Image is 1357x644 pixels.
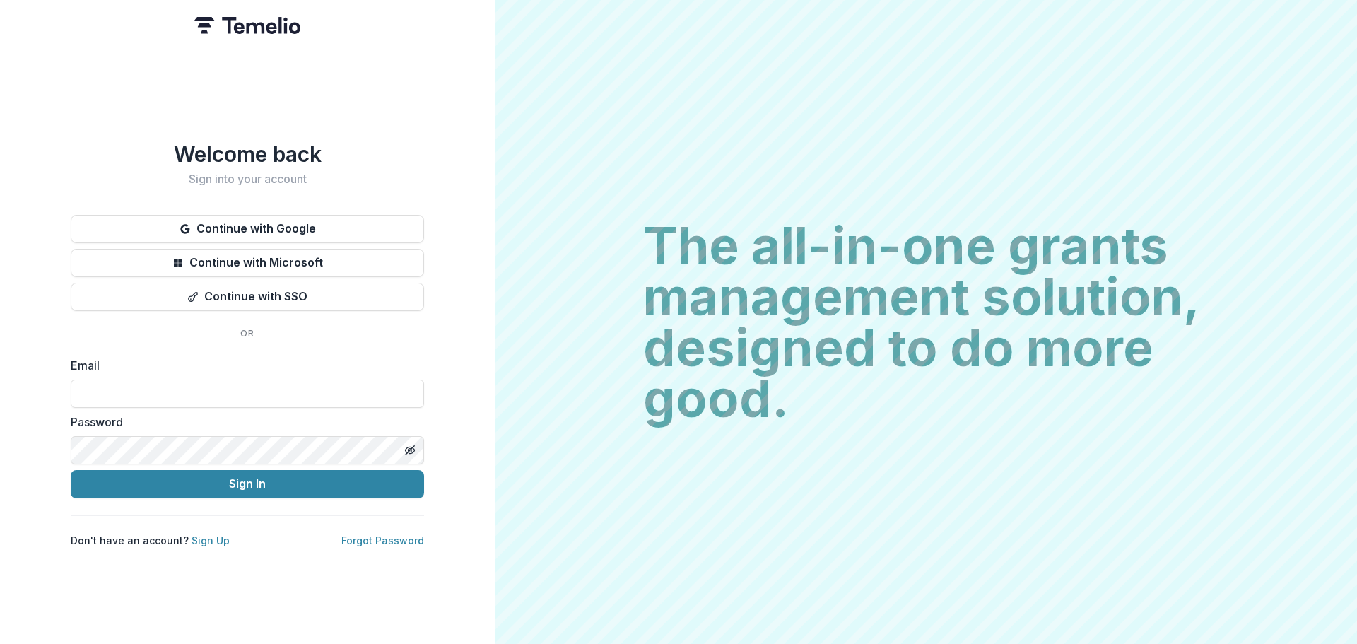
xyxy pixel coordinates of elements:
a: Sign Up [192,534,230,546]
a: Forgot Password [341,534,424,546]
img: Temelio [194,17,300,34]
h2: Sign into your account [71,172,424,186]
h1: Welcome back [71,141,424,167]
button: Toggle password visibility [399,439,421,462]
button: Sign In [71,470,424,498]
button: Continue with Google [71,215,424,243]
label: Email [71,357,416,374]
button: Continue with SSO [71,283,424,311]
p: Don't have an account? [71,533,230,548]
button: Continue with Microsoft [71,249,424,277]
label: Password [71,414,416,431]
